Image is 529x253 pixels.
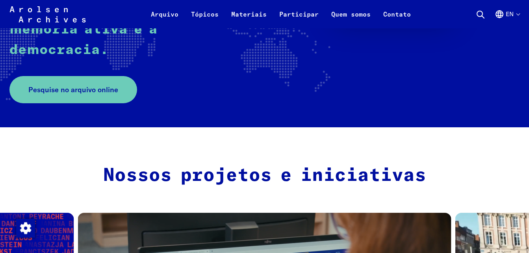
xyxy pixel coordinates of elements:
img: Alterar consentimento [16,219,35,238]
font: en [506,11,514,17]
a: Pesquise no arquivo online [9,76,137,103]
a: Materiais [225,9,273,28]
a: Quem somos [325,9,377,28]
span: Pesquise no arquivo online [28,84,118,95]
a: Contato [377,9,417,28]
h2: Nossos projetos e iniciativas [98,165,431,187]
button: Inglês, seleção de idioma [495,9,520,28]
nav: Primário [145,5,417,24]
a: Tópicos [185,9,225,28]
div: Alterar consentimento [16,218,35,237]
a: Participar [273,9,325,28]
a: Arquivo [145,9,185,28]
